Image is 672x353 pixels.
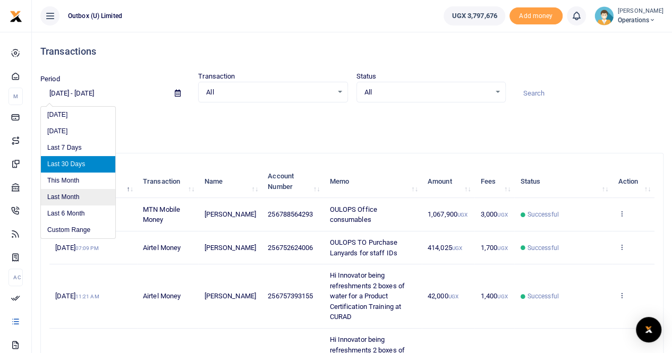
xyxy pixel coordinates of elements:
small: UGX [497,294,507,299]
li: [DATE] [41,123,115,140]
span: 1,700 [481,244,508,252]
span: UGX 3,797,676 [452,11,497,21]
small: 07:09 PM [75,245,99,251]
a: UGX 3,797,676 [444,6,505,25]
span: OULOPS Office consumables [329,205,377,224]
span: 1,067,900 [428,210,467,218]
span: 256757393155 [268,292,313,300]
th: Action: activate to sort column ascending [612,165,654,198]
span: 42,000 [428,292,458,300]
span: Operations [618,15,664,25]
span: [DATE] [55,292,99,300]
th: Fees: activate to sort column ascending [474,165,514,198]
li: M [8,88,23,105]
li: Toup your wallet [509,7,563,25]
span: All [364,87,490,98]
span: 1,400 [481,292,508,300]
li: This Month [41,173,115,189]
li: Custom Range [41,222,115,238]
a: Add money [509,11,563,19]
img: profile-user [594,6,614,25]
small: UGX [457,212,467,218]
span: OULOPS TO Purchase Lanyards for staff IDs [329,238,397,257]
span: Add money [509,7,563,25]
small: UGX [452,245,462,251]
span: Airtel Money [143,292,181,300]
small: UGX [497,212,507,218]
span: Outbox (U) Limited [64,11,126,21]
p: Download [40,115,664,126]
span: [PERSON_NAME] [205,292,256,300]
li: Last 7 Days [41,140,115,156]
span: 256788564293 [268,210,313,218]
span: 3,000 [481,210,508,218]
input: select period [40,84,166,102]
h4: Transactions [40,46,664,57]
small: [PERSON_NAME] [618,7,664,16]
th: Name: activate to sort column ascending [198,165,262,198]
img: logo-small [10,10,22,23]
th: Account Number: activate to sort column ascending [262,165,324,198]
li: Last 6 Month [41,205,115,222]
span: Successful [528,210,559,219]
label: Period [40,74,60,84]
th: Memo: activate to sort column ascending [324,165,421,198]
span: All [206,87,332,98]
span: [DATE] [55,244,98,252]
div: Open Intercom Messenger [636,317,661,342]
li: [DATE] [41,107,115,123]
span: 256752624006 [268,244,313,252]
label: Transaction [198,71,235,82]
li: Wallet ballance [439,6,509,25]
input: Search [514,84,664,102]
label: Status [356,71,377,82]
small: UGX [497,245,507,251]
small: 11:21 AM [75,294,99,299]
li: Last 30 Days [41,156,115,173]
span: Airtel Money [143,244,181,252]
span: Successful [528,291,559,301]
span: 414,025 [428,244,462,252]
li: Last Month [41,189,115,205]
a: profile-user [PERSON_NAME] Operations [594,6,664,25]
th: Status: activate to sort column ascending [514,165,612,198]
th: Amount: activate to sort column ascending [422,165,475,198]
span: MTN Mobile Money [143,205,180,224]
span: Hi Innovator being refreshments 2 boxes of water for a Product Certification Training at CURAD [329,271,404,321]
li: Ac [8,269,23,286]
span: Successful [528,243,559,253]
span: [PERSON_NAME] [205,244,256,252]
small: UGX [448,294,458,299]
a: logo-small logo-large logo-large [10,12,22,20]
span: [PERSON_NAME] [205,210,256,218]
th: Transaction: activate to sort column ascending [137,165,199,198]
